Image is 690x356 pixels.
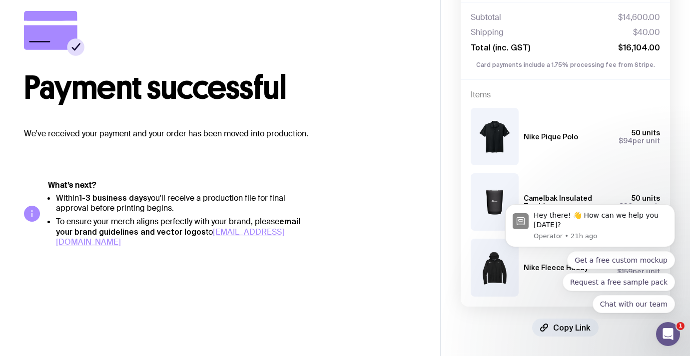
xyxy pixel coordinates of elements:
[633,27,660,37] span: $40.00
[632,129,660,137] span: 50 units
[524,133,578,141] h3: Nike Pique Polo
[618,12,660,22] span: $14,600.00
[56,216,312,247] li: To ensure your merch aligns perfectly with your brand, please to
[471,42,530,52] span: Total (inc. GST)
[619,137,660,145] span: per unit
[632,194,660,202] span: 50 units
[490,195,690,319] iframe: Intercom notifications message
[618,42,660,52] span: $16,104.00
[79,193,147,202] strong: 1-3 business days
[553,323,591,333] span: Copy Link
[471,60,660,69] p: Card payments include a 1.75% processing fee from Stripe.
[24,128,416,140] p: We’ve received your payment and your order has been moved into production.
[48,180,312,190] h5: What’s next?
[56,193,312,213] li: Within you'll receive a production file for final approval before printing begins.
[471,90,660,100] h4: Items
[677,322,685,330] span: 1
[532,319,599,337] button: Copy Link
[56,227,284,247] a: [EMAIL_ADDRESS][DOMAIN_NAME]
[24,72,416,104] h1: Payment successful
[471,12,501,22] span: Subtotal
[524,194,611,210] h3: Camelbak Insulated Tumbler
[656,322,680,346] iframe: Intercom live chat
[56,217,300,236] strong: email your brand guidelines and vector logos
[471,27,504,37] span: Shipping
[619,137,633,145] span: $94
